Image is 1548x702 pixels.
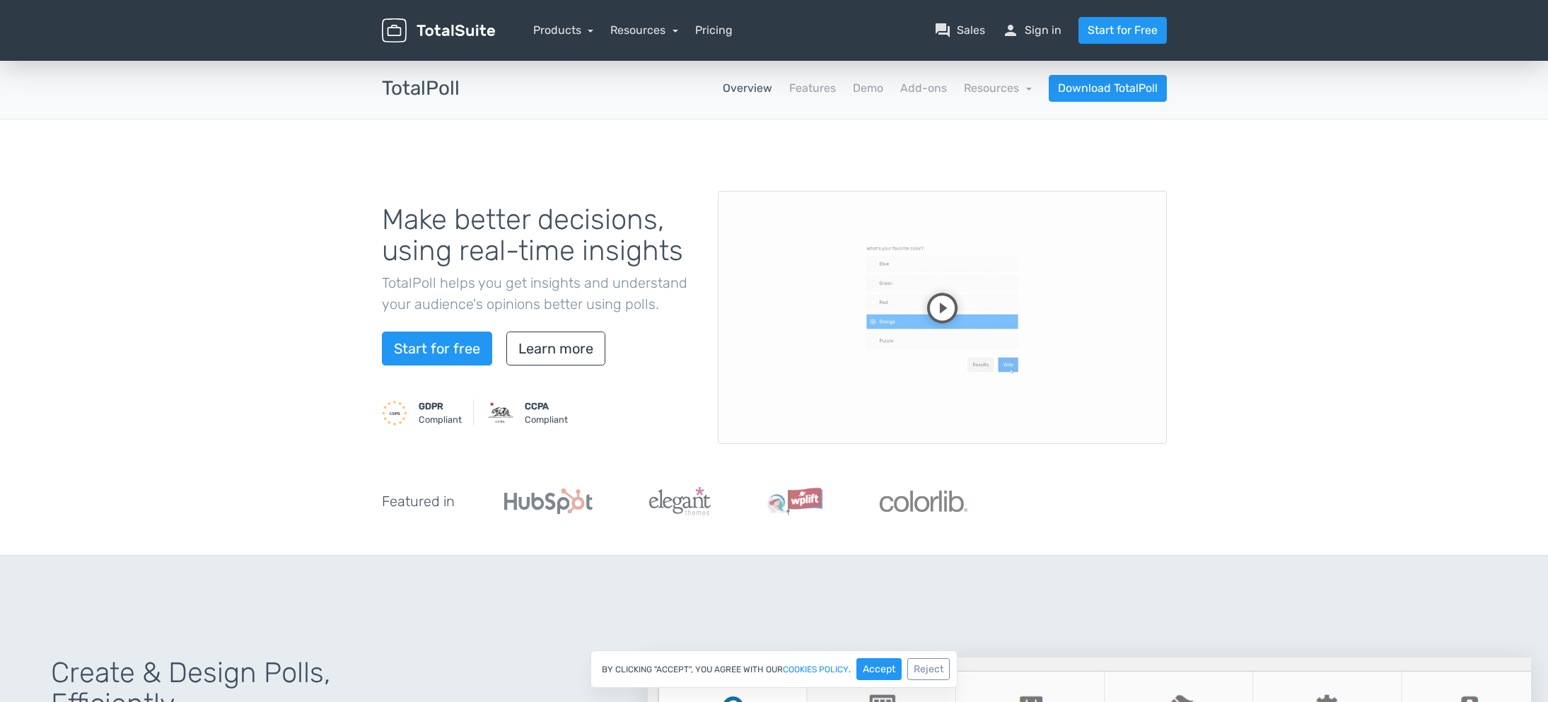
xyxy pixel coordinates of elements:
span: person [1002,22,1019,39]
a: Demo [853,80,883,97]
a: Download TotalPoll [1049,75,1167,102]
a: Start for Free [1078,17,1167,44]
a: Resources [610,23,678,37]
strong: GDPR [419,401,443,411]
div: By clicking "Accept", you agree with our . [590,650,958,688]
button: Accept [856,658,902,680]
a: Add-ons [900,80,947,97]
img: TotalSuite for WordPress [382,18,495,43]
a: Overview [723,80,772,97]
a: cookies policy [783,665,849,674]
h5: Featured in [382,493,455,509]
a: personSign in [1002,22,1061,39]
img: Hubspot [504,489,593,514]
button: Reject [907,658,950,680]
small: Compliant [419,399,462,426]
img: GDPR [382,400,407,426]
small: Compliant [525,399,568,426]
a: Resources [964,81,1032,95]
img: CCPA [488,400,513,426]
a: Pricing [695,22,733,39]
strong: CCPA [525,401,549,411]
a: Features [789,80,836,97]
h3: TotalPoll [382,78,460,100]
a: question_answerSales [934,22,985,39]
a: Start for free [382,332,492,365]
img: Colorlib [880,491,967,512]
img: ElegantThemes [649,487,711,515]
p: TotalPoll helps you get insights and understand your audience's opinions better using polls. [382,272,697,315]
a: Products [533,23,594,37]
a: Learn more [506,332,605,365]
span: question_answer [934,22,951,39]
h1: Make better decisions, using real-time insights [382,204,697,267]
img: WPLift [767,487,823,515]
